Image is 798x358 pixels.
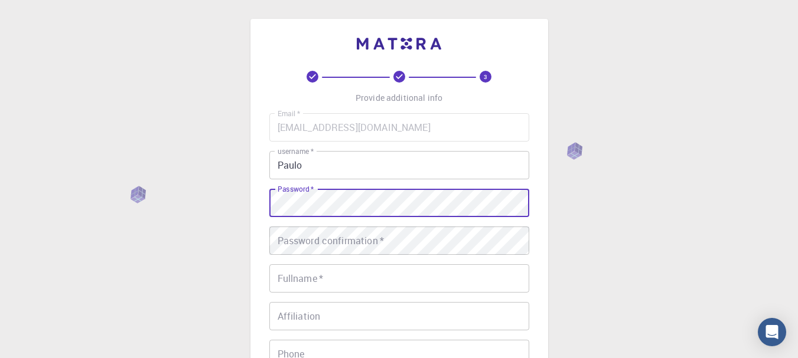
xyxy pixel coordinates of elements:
[278,146,314,156] label: username
[758,318,786,346] div: Open Intercom Messenger
[278,184,314,194] label: Password
[278,109,300,119] label: Email
[356,92,442,104] p: Provide additional info
[484,73,487,81] text: 3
